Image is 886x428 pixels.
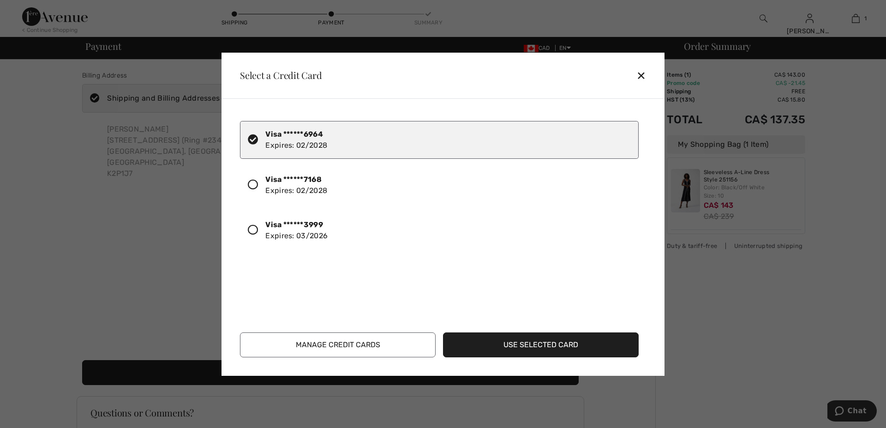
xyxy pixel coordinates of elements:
div: Expires: 03/2026 [265,219,328,241]
div: Select a Credit Card [233,71,322,80]
div: Expires: 02/2028 [265,174,327,196]
div: ✕ [636,66,653,85]
div: Expires: 02/2028 [265,129,327,151]
button: Manage Credit Cards [240,332,436,357]
button: Use Selected Card [443,332,639,357]
span: Chat [20,6,39,15]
